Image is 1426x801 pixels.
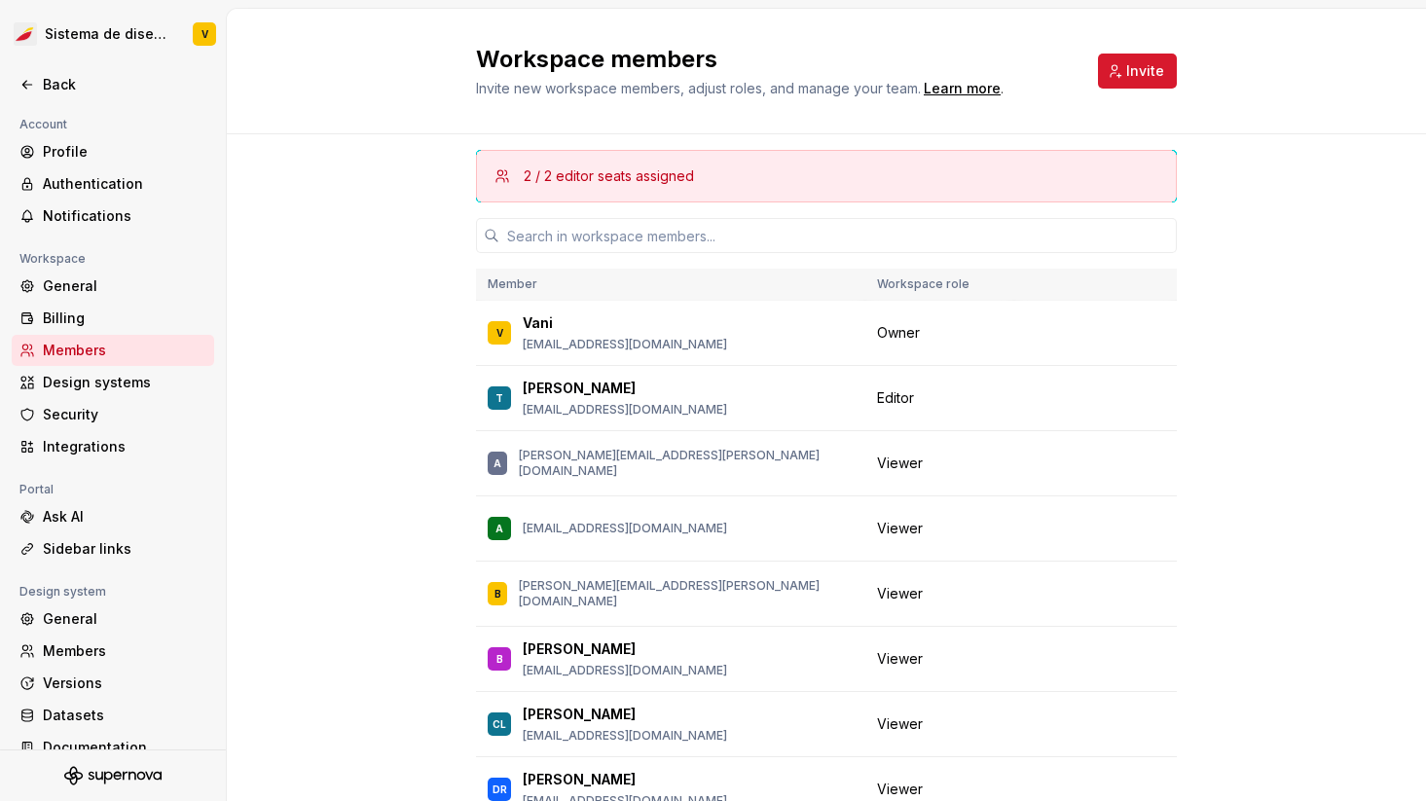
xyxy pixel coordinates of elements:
span: . [921,82,1004,96]
p: [EMAIL_ADDRESS][DOMAIN_NAME] [523,402,727,418]
div: Back [43,75,206,94]
div: Portal [12,478,61,501]
div: Authentication [43,174,206,194]
a: Back [12,69,214,100]
a: Datasets [12,700,214,731]
p: [EMAIL_ADDRESS][DOMAIN_NAME] [523,663,727,678]
a: Notifications [12,200,214,232]
div: Members [43,341,206,360]
div: Design system [12,580,114,603]
div: Billing [43,309,206,328]
a: Ask AI [12,501,214,532]
span: Viewer [877,454,923,473]
svg: Supernova Logo [64,766,162,785]
p: [PERSON_NAME][EMAIL_ADDRESS][PERSON_NAME][DOMAIN_NAME] [519,448,854,479]
div: Design systems [43,373,206,392]
span: Viewer [877,649,923,669]
div: Profile [43,142,206,162]
a: Integrations [12,431,214,462]
a: Security [12,399,214,430]
div: A [495,519,503,538]
div: B [496,649,503,669]
div: Security [43,405,206,424]
span: Editor [877,388,914,408]
p: [EMAIL_ADDRESS][DOMAIN_NAME] [523,337,727,352]
span: Viewer [877,780,923,799]
div: Documentation [43,738,206,757]
div: Datasets [43,706,206,725]
a: Profile [12,136,214,167]
th: Workspace role [865,269,1014,301]
a: Documentation [12,732,214,763]
a: Design systems [12,367,214,398]
div: V [201,26,208,42]
div: General [43,276,206,296]
p: [EMAIL_ADDRESS][DOMAIN_NAME] [523,728,727,744]
div: Account [12,113,75,136]
span: Viewer [877,714,923,734]
th: Member [476,269,865,301]
h2: Workspace members [476,44,1075,75]
a: Members [12,335,214,366]
div: Integrations [43,437,206,456]
button: Invite [1098,54,1177,89]
div: General [43,609,206,629]
span: Invite [1126,61,1164,81]
span: Viewer [877,519,923,538]
a: General [12,603,214,635]
p: Vani [523,313,553,333]
a: Members [12,636,214,667]
div: DR [493,780,507,799]
div: 2 / 2 editor seats assigned [524,166,694,186]
span: Viewer [877,584,923,603]
span: Invite new workspace members, adjust roles, and manage your team. [476,80,921,96]
p: [EMAIL_ADDRESS][DOMAIN_NAME] [523,521,727,536]
p: [PERSON_NAME] [523,770,636,789]
a: General [12,271,214,302]
div: Sistema de diseño Iberia [45,24,169,44]
div: Workspace [12,247,93,271]
div: B [494,584,501,603]
div: CL [493,714,506,734]
span: Owner [877,323,920,343]
p: [PERSON_NAME] [523,379,636,398]
div: Members [43,641,206,661]
img: 55604660-494d-44a9-beb2-692398e9940a.png [14,22,37,46]
div: Notifications [43,206,206,226]
p: [PERSON_NAME][EMAIL_ADDRESS][PERSON_NAME][DOMAIN_NAME] [519,578,854,609]
a: Versions [12,668,214,699]
input: Search in workspace members... [499,218,1177,253]
p: [PERSON_NAME] [523,639,636,659]
p: [PERSON_NAME] [523,705,636,724]
div: A [494,454,501,473]
a: Authentication [12,168,214,200]
div: V [496,323,503,343]
div: Versions [43,674,206,693]
button: Sistema de diseño IberiaV [4,13,222,55]
a: Learn more [924,79,1001,98]
div: Ask AI [43,507,206,527]
div: T [495,388,503,408]
div: Sidebar links [43,539,206,559]
a: Sidebar links [12,533,214,564]
a: Billing [12,303,214,334]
